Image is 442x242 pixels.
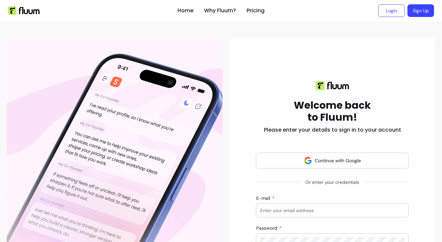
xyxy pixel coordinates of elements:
button: Continue with Google [256,153,409,169]
a: Why Fluum? [204,7,236,15]
span: E-mail [256,195,272,201]
span: Or enter your credentials [300,176,365,188]
a: Home [177,7,193,15]
h2: Please enter your details to sign in to your account [264,126,401,134]
img: avatar [304,157,312,165]
a: Login [378,4,405,17]
img: Fluum Logo [8,6,40,15]
span: Password [256,225,278,231]
a: Pricing [247,7,265,15]
h1: Welcome back to Fluum! [294,99,371,123]
img: Fluum logo [316,81,349,90]
input: E-mail [260,207,404,214]
a: Sign Up [407,4,434,17]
